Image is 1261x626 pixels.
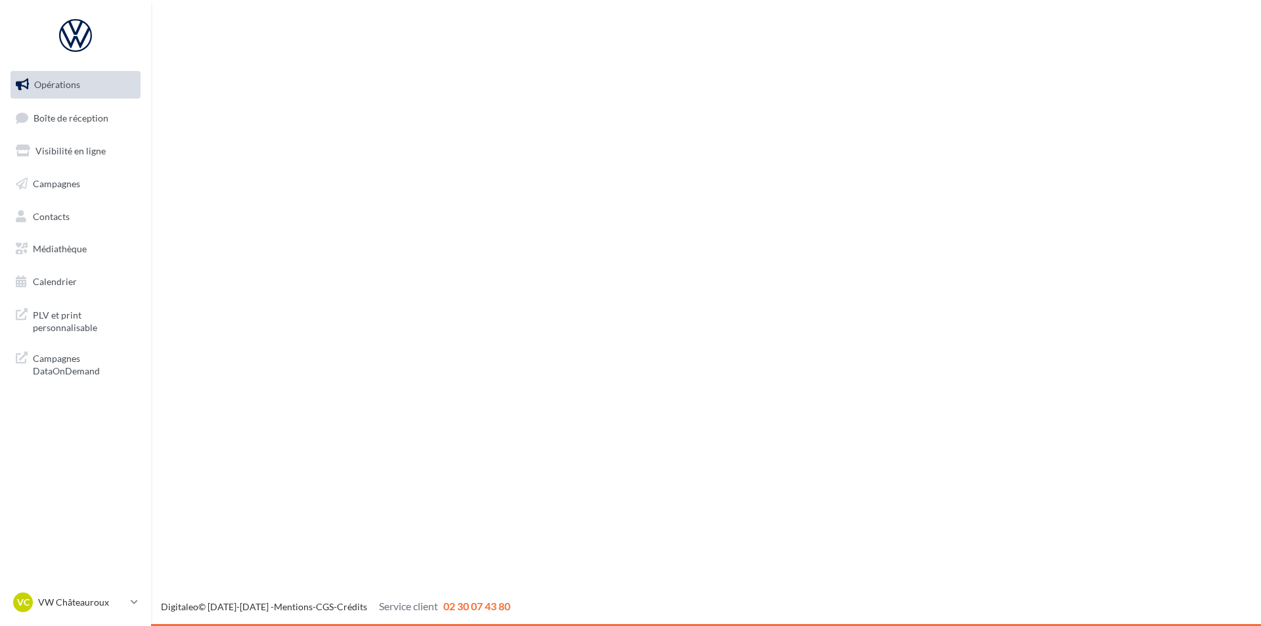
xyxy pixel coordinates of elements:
span: Visibilité en ligne [35,145,106,156]
a: Campagnes [8,170,143,198]
a: Calendrier [8,268,143,296]
a: Boîte de réception [8,104,143,132]
span: Contacts [33,210,70,221]
a: Campagnes DataOnDemand [8,344,143,383]
span: VC [17,596,30,609]
a: Crédits [337,601,367,612]
span: Service client [379,600,438,612]
a: Contacts [8,203,143,231]
a: Médiathèque [8,235,143,263]
a: Opérations [8,71,143,99]
span: Boîte de réception [33,112,108,123]
a: Visibilité en ligne [8,137,143,165]
a: PLV et print personnalisable [8,301,143,340]
span: Campagnes DataOnDemand [33,349,135,378]
span: Campagnes [33,178,80,189]
span: 02 30 07 43 80 [443,600,510,612]
p: VW Châteauroux [38,596,125,609]
span: Opérations [34,79,80,90]
a: Digitaleo [161,601,198,612]
span: © [DATE]-[DATE] - - - [161,601,510,612]
span: PLV et print personnalisable [33,306,135,334]
a: CGS [316,601,334,612]
a: Mentions [274,601,313,612]
span: Calendrier [33,276,77,287]
a: VC VW Châteauroux [11,590,141,615]
span: Médiathèque [33,243,87,254]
